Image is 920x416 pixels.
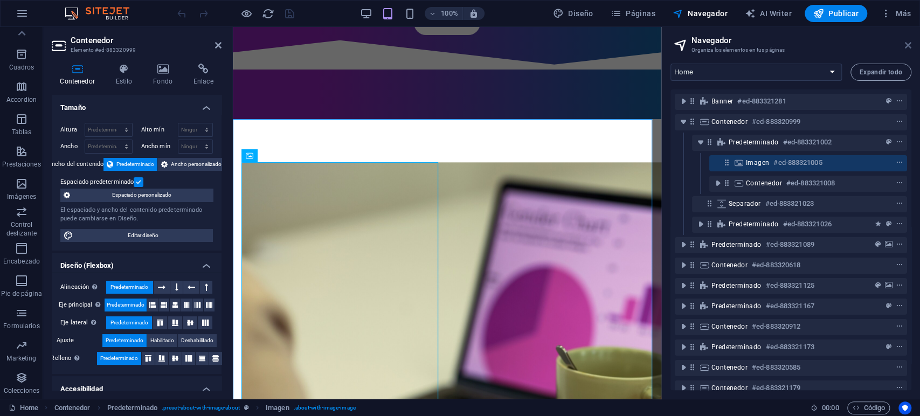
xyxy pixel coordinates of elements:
[883,95,894,108] button: preset
[894,238,905,251] button: context-menu
[677,279,690,292] button: toggle-expand
[711,322,748,331] span: Contenedor
[711,302,762,310] span: Predeterminado
[107,299,144,311] span: Predeterminado
[102,334,147,347] button: Predeterminado
[677,259,690,272] button: toggle-expand
[766,300,814,313] h6: #ed-883321167
[677,238,690,251] button: toggle-expand
[54,401,91,414] span: Contenedor
[110,281,148,294] span: Predeterminado
[711,177,724,190] button: toggle-expand
[606,5,660,22] button: Páginas
[240,7,253,20] button: Haz clic para salir del modo de previsualización y seguir editando
[894,361,905,374] button: context-menu
[611,8,655,19] span: Páginas
[60,143,85,149] label: Ancho
[62,7,143,20] img: Editor Logo
[677,361,690,374] button: toggle-expand
[71,45,200,55] h3: Elemento #ed-883320999
[894,136,905,149] button: context-menu
[729,220,779,228] span: Predeterminado
[737,95,786,108] h6: #ed-883321281
[894,177,905,190] button: context-menu
[141,143,178,149] label: Ancho mín
[766,238,814,251] h6: #ed-883321089
[425,7,463,20] button: 100%
[898,401,911,414] button: Usercentrics
[883,279,894,292] button: background
[147,334,177,347] button: Habilitado
[752,382,800,394] h6: #ed-883321179
[894,156,905,169] button: context-menu
[9,63,34,72] p: Cuadros
[883,136,894,149] button: preset
[677,341,690,353] button: toggle-expand
[852,401,885,414] span: Código
[181,334,213,347] span: Deshabilitado
[883,218,894,231] button: preset
[60,316,106,329] label: Eje lateral
[746,158,769,167] span: Imagen
[711,117,748,126] span: Contenedor
[711,384,748,392] span: Contenedor
[244,405,249,411] i: Este elemento es un preajuste personalizable
[107,64,145,86] h4: Estilo
[71,36,222,45] h2: Contenedor
[677,382,690,394] button: toggle-expand
[729,199,761,208] span: Separador
[48,158,104,171] label: Ancho del contenido
[52,376,222,396] h4: Accesibilidad
[4,386,39,395] p: Colecciones
[51,352,97,365] label: Relleno
[266,401,289,414] span: Haz clic para seleccionar y doble clic para editar
[12,128,32,136] p: Tablas
[691,36,911,45] h2: Navegador
[158,158,225,171] button: Ancho personalizado
[711,97,733,106] span: Banner
[783,136,832,149] h6: #ed-883321002
[185,64,222,86] h4: Enlace
[60,127,85,133] label: Altura
[829,404,831,412] span: :
[880,8,911,19] span: Más
[7,192,36,201] p: Imágenes
[876,5,915,22] button: Más
[729,138,779,147] span: Predeterminado
[766,341,814,353] h6: #ed-883321173
[873,279,883,292] button: preset
[100,352,138,365] span: Predeterminado
[860,69,902,75] span: Expandir todo
[60,189,213,202] button: Espaciado personalizado
[59,299,105,311] label: Eje principal
[60,206,213,224] div: El espaciado y ancho del contenido predeterminado puede cambiarse en Diseño.
[850,64,911,81] button: Expandir todo
[894,95,905,108] button: context-menu
[752,115,800,128] h6: #ed-883320999
[677,320,690,333] button: toggle-expand
[106,334,143,347] span: Predeterminado
[883,238,894,251] button: background
[6,354,36,363] p: Marketing
[673,8,728,19] span: Navegador
[765,197,814,210] h6: #ed-883321023
[52,64,107,86] h4: Contenedor
[553,8,593,19] span: Diseño
[894,115,905,128] button: context-menu
[711,240,762,249] span: Predeterminado
[786,177,835,190] h6: #ed-883321008
[105,299,147,311] button: Predeterminado
[106,281,153,294] button: Predeterminado
[77,229,210,242] span: Editar diseño
[549,5,598,22] div: Diseño (Ctrl+Alt+Y)
[141,127,178,133] label: Alto mín
[752,320,800,333] h6: #ed-883320912
[106,316,152,329] button: Predeterminado
[894,218,905,231] button: context-menu
[691,45,890,55] h3: Organiza los elementos en tus páginas
[894,197,905,210] button: context-menu
[894,341,905,353] button: context-menu
[873,218,883,231] button: animation
[677,115,690,128] button: toggle-expand
[110,316,148,329] span: Predeterminado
